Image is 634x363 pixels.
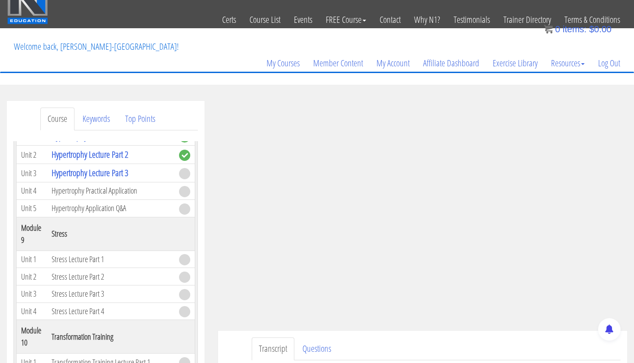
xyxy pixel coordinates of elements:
[416,42,486,85] a: Affiliate Dashboard
[591,42,627,85] a: Log Out
[17,164,48,182] td: Unit 3
[52,148,128,160] a: Hypertrophy Lecture Part 2
[544,25,553,34] img: icon11.png
[118,108,162,130] a: Top Points
[17,182,48,200] td: Unit 4
[17,285,48,303] td: Unit 3
[544,42,591,85] a: Resources
[17,320,48,354] th: Module 10
[17,251,48,268] td: Unit 1
[47,268,175,285] td: Stress Lecture Part 2
[17,146,48,164] td: Unit 2
[589,24,594,34] span: $
[306,42,370,85] a: Member Content
[252,337,294,360] a: Transcript
[555,24,560,34] span: 0
[17,268,48,285] td: Unit 2
[52,167,128,179] a: Hypertrophy Lecture Part 3
[260,42,306,85] a: My Courses
[47,251,175,268] td: Stress Lecture Part 1
[295,337,338,360] a: Questions
[486,42,544,85] a: Exercise Library
[47,320,175,354] th: Transformation Training
[589,24,612,34] bdi: 0.00
[47,199,175,217] td: Hypertrophy Application Q&A
[17,217,48,251] th: Module 9
[7,29,185,65] p: Welcome back, [PERSON_NAME]-[GEOGRAPHIC_DATA]!
[47,217,175,251] th: Stress
[17,199,48,217] td: Unit 5
[179,150,190,161] span: complete
[47,182,175,200] td: Hypertrophy Practical Application
[47,285,175,303] td: Stress Lecture Part 3
[544,24,612,34] a: 0 items: $0.00
[75,108,117,130] a: Keywords
[17,302,48,320] td: Unit 4
[370,42,416,85] a: My Account
[47,302,175,320] td: Stress Lecture Part 4
[40,108,74,130] a: Course
[563,24,586,34] span: items:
